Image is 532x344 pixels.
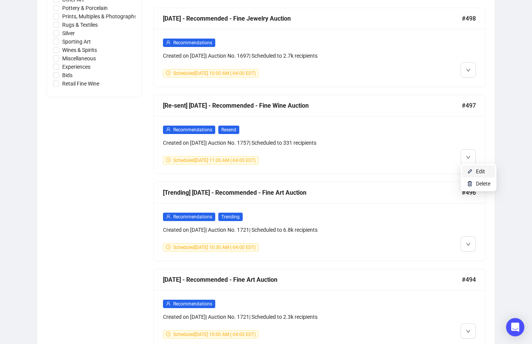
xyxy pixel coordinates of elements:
[462,14,476,23] span: #498
[173,301,212,307] span: Recommendations
[163,275,462,284] div: [DATE] - Recommended - Fine Art Auction
[218,126,239,134] span: Resend
[163,52,397,60] div: Created on [DATE] | Auction No. 1697 | Scheduled to 2.7k recipients
[462,101,476,110] span: #497
[173,127,212,132] span: Recommendations
[163,14,462,23] div: [DATE] - Recommended - Fine Jewelry Auction
[476,181,490,187] span: Delete
[506,318,524,336] div: Open Intercom Messenger
[462,188,476,197] span: #496
[166,332,171,336] span: clock-circle
[166,40,171,45] span: user
[476,168,485,174] span: Edit
[173,40,212,45] span: Recommendations
[163,313,397,321] div: Created on [DATE] | Auction No. 1721 | Scheduled to 2.3k recipients
[166,214,171,219] span: user
[163,139,397,147] div: Created on [DATE] | Auction No. 1757 | Scheduled to 331 recipients
[163,188,462,197] div: [Trending] [DATE] - Recommended - Fine Art Auction
[166,71,171,75] span: clock-circle
[467,181,473,187] img: svg+xml;base64,PHN2ZyB4bWxucz0iaHR0cDovL3d3dy53My5vcmcvMjAwMC9zdmciIHhtbG5zOnhsaW5rPSJodHRwOi8vd3...
[59,37,94,46] span: Sporting Art
[153,182,485,261] a: [Trending] [DATE] - Recommended - Fine Art Auction#496userRecommendationsTrendingCreated on [DATE...
[59,79,102,88] span: Retail Fine Wine
[59,63,94,71] span: Experiences
[466,329,471,334] span: down
[59,71,76,79] span: Bids
[59,21,101,29] span: Rugs & Textiles
[59,4,111,12] span: Pottery & Porcelain
[466,242,471,247] span: down
[173,158,256,163] span: Scheduled [DATE] 11:00 AM (-04:00 EDT)
[462,275,476,284] span: #494
[163,101,462,110] div: [Re-sent] [DATE] - Recommended - Fine Wine Auction
[153,95,485,174] a: [Re-sent] [DATE] - Recommended - Fine Wine Auction#497userRecommendationsResendCreated on [DATE]|...
[173,245,256,250] span: Scheduled [DATE] 10:30 AM (-04:00 EDT)
[173,332,256,337] span: Scheduled [DATE] 10:00 AM (-04:00 EDT)
[59,12,140,21] span: Prints, Multiples & Photographs
[218,213,243,221] span: Trending
[166,127,171,132] span: user
[163,226,397,234] div: Created on [DATE] | Auction No. 1721 | Scheduled to 6.8k recipients
[166,245,171,249] span: clock-circle
[466,155,471,160] span: down
[59,29,78,37] span: Silver
[166,301,171,306] span: user
[59,46,100,54] span: Wines & Spirits
[59,54,99,63] span: Miscellaneous
[467,168,473,174] img: svg+xml;base64,PHN2ZyB4bWxucz0iaHR0cDovL3d3dy53My5vcmcvMjAwMC9zdmciIHhtbG5zOnhsaW5rPSJodHRwOi8vd3...
[466,68,471,73] span: down
[166,158,171,162] span: clock-circle
[153,8,485,87] a: [DATE] - Recommended - Fine Jewelry Auction#498userRecommendationsCreated on [DATE]| Auction No. ...
[173,71,256,76] span: Scheduled [DATE] 10:00 AM (-04:00 EDT)
[173,214,212,220] span: Recommendations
